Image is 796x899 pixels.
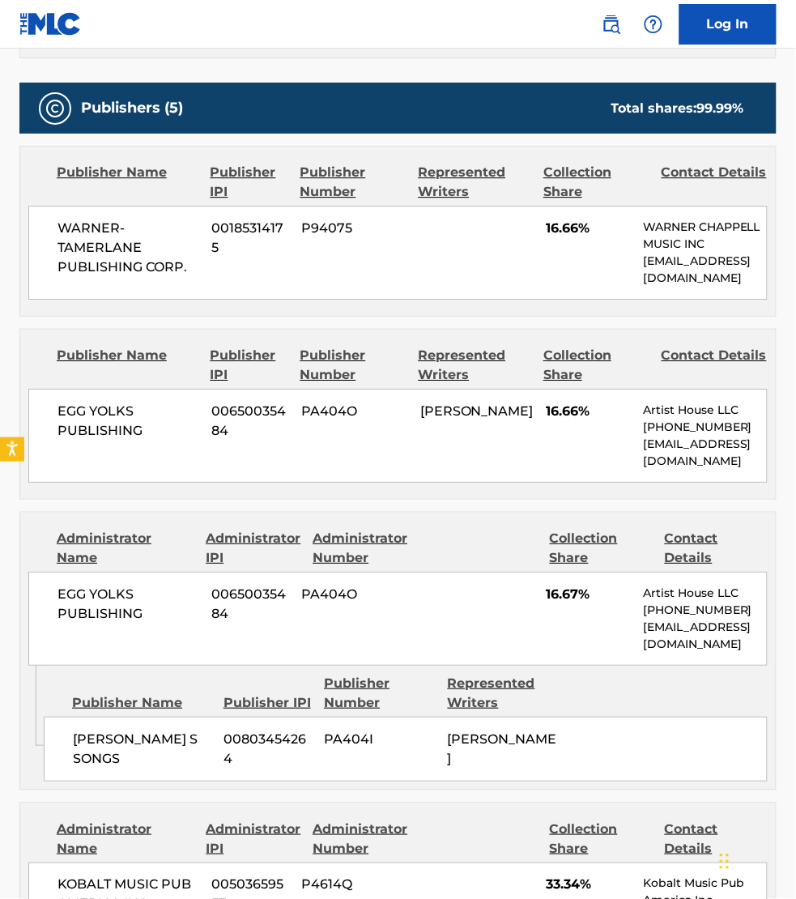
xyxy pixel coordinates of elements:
div: Collection Share [543,346,649,385]
div: Represented Writers [419,346,532,385]
a: Log In [679,4,777,45]
span: 00185314175 [211,219,289,258]
div: Contact Details [662,163,768,202]
div: Represented Writers [448,674,559,713]
p: [PHONE_NUMBER] [643,419,767,436]
p: Artist House LLC [643,585,767,602]
div: Administrator IPI [206,820,300,859]
span: 16.67% [546,585,631,604]
img: Publishers [45,99,65,118]
div: Collection Share [550,529,653,568]
h5: Publishers (5) [81,99,183,117]
div: Collection Share [543,163,649,202]
div: Publisher Number [300,163,407,202]
div: Publisher Number [300,346,407,385]
span: EGG YOLKS PUBLISHING [57,402,199,441]
div: Collection Share [550,820,653,859]
div: Administrator Number [313,820,415,859]
a: Public Search [595,8,628,40]
span: 16.66% [546,402,631,421]
div: Help [637,8,670,40]
img: MLC Logo [19,12,82,36]
div: Publisher Name [57,163,198,202]
div: Administrator IPI [206,529,300,568]
div: Publisher IPI [223,693,313,713]
span: 99.99 % [697,100,744,116]
span: WARNER-TAMERLANE PUBLISHING CORP. [57,219,199,277]
div: Publisher Name [57,346,198,385]
div: Represented Writers [419,163,532,202]
div: Contact Details [662,346,768,385]
div: Publisher IPI [211,346,288,385]
div: Administrator Name [57,529,194,568]
span: PA404I [325,730,436,749]
p: Artist House LLC [643,402,767,419]
span: 00803454264 [223,730,312,769]
p: [EMAIL_ADDRESS][DOMAIN_NAME] [643,436,767,470]
span: EGG YOLKS PUBLISHING [57,585,199,624]
div: Contact Details [665,820,768,859]
div: Administrator Number [313,529,415,568]
div: Publisher IPI [211,163,288,202]
span: P4614Q [302,876,408,895]
div: Contact Details [665,529,768,568]
div: Administrator Name [57,820,194,859]
div: Drag [720,837,730,886]
img: help [644,15,663,34]
p: [PHONE_NUMBER] [643,602,767,619]
span: [PERSON_NAME] [448,731,557,766]
span: 00650035484 [211,402,289,441]
p: WARNER CHAPPELL MUSIC INC [643,219,767,253]
span: PA404O [302,585,408,604]
span: 00650035484 [211,585,289,624]
div: Publisher Name [72,693,211,713]
img: search [602,15,621,34]
span: 33.34% [546,876,631,895]
p: [EMAIL_ADDRESS][DOMAIN_NAME] [643,253,767,287]
span: [PERSON_NAME] S SONGS [73,730,211,769]
span: PA404O [302,402,408,421]
span: [PERSON_NAME] [420,403,534,419]
p: [EMAIL_ADDRESS][DOMAIN_NAME] [643,619,767,653]
iframe: Chat Widget [715,821,796,899]
div: Total shares: [611,99,744,118]
span: P94075 [302,219,408,238]
span: 16.66% [546,219,631,238]
div: Publisher Number [324,674,435,713]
